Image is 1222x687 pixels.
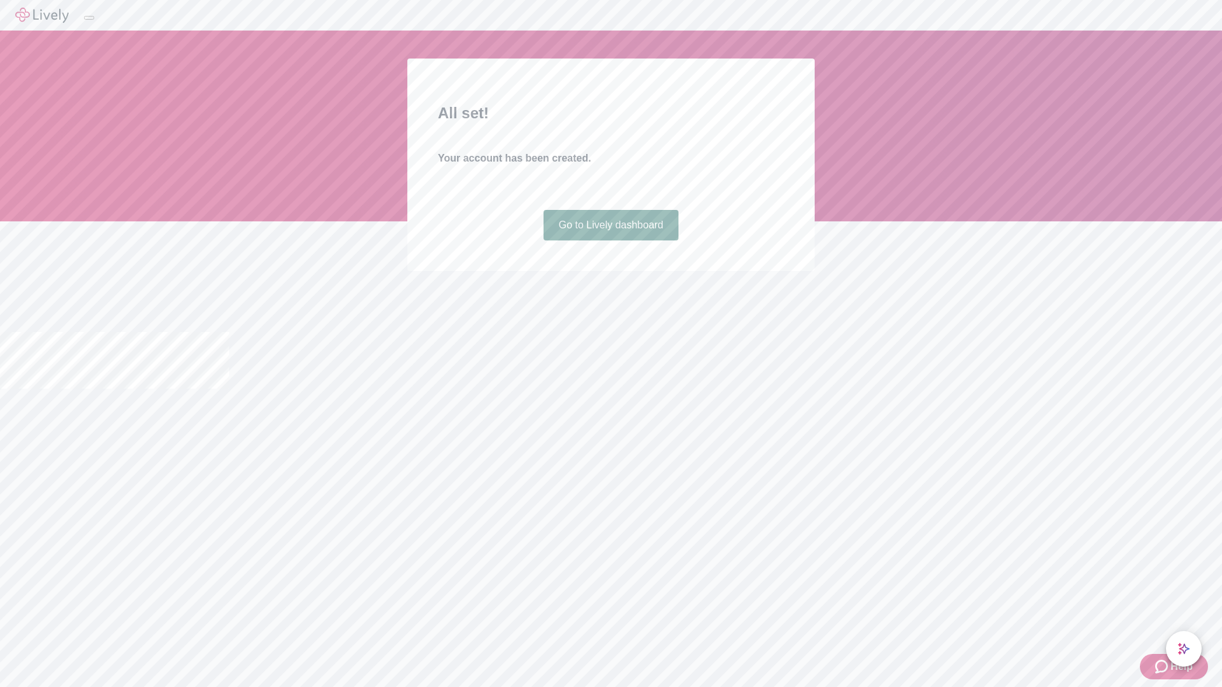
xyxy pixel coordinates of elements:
[1140,654,1208,679] button: Zendesk support iconHelp
[544,210,679,240] a: Go to Lively dashboard
[1166,631,1202,667] button: chat
[1177,642,1190,655] svg: Lively AI Assistant
[15,8,69,23] img: Lively
[84,16,94,20] button: Log out
[1155,659,1170,674] svg: Zendesk support icon
[1170,659,1193,674] span: Help
[438,151,784,166] h4: Your account has been created.
[438,102,784,125] h2: All set!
